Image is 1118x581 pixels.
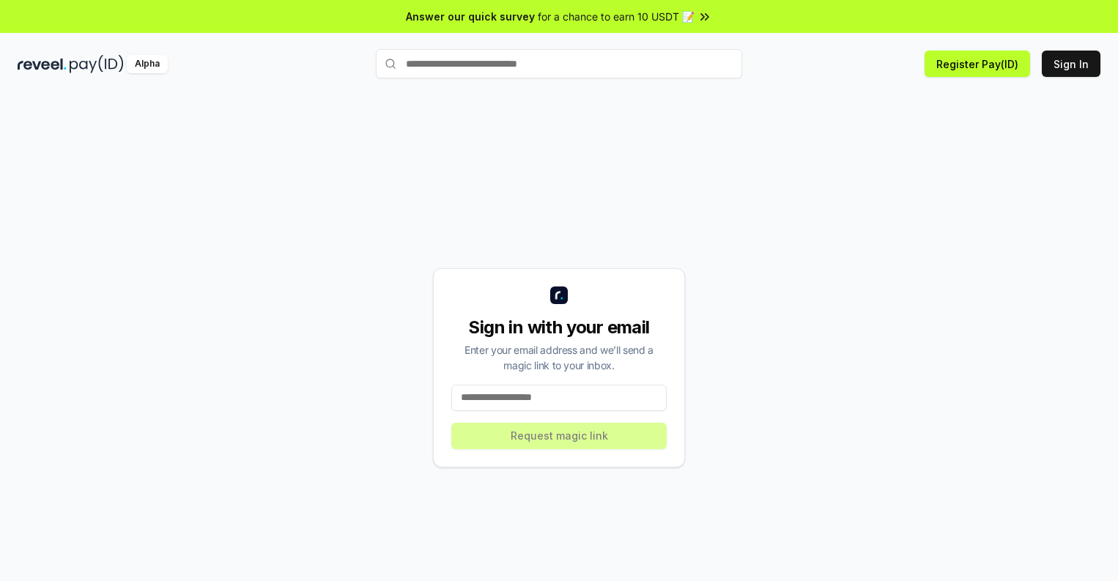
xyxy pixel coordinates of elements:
div: Alpha [127,55,168,73]
button: Sign In [1042,51,1100,77]
button: Register Pay(ID) [925,51,1030,77]
span: for a chance to earn 10 USDT 📝 [538,9,695,24]
img: pay_id [70,55,124,73]
div: Enter your email address and we’ll send a magic link to your inbox. [451,342,667,373]
img: logo_small [550,286,568,304]
span: Answer our quick survey [406,9,535,24]
div: Sign in with your email [451,316,667,339]
img: reveel_dark [18,55,67,73]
